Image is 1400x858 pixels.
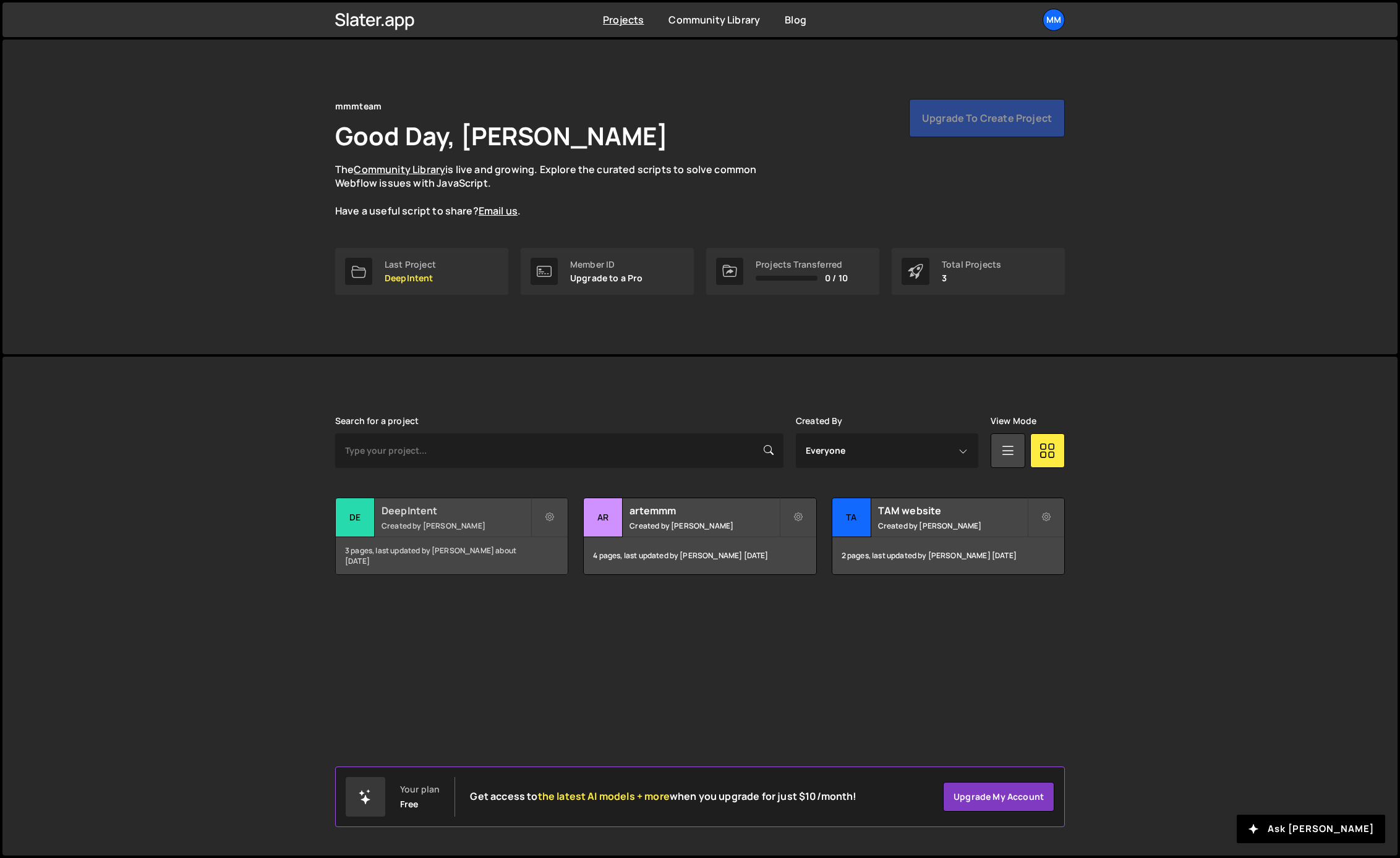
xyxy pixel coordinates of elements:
p: 3 [942,273,1001,283]
div: mmmteam [335,99,382,114]
h2: DeepIntent [382,504,531,517]
p: DeepIntent [385,273,436,283]
div: TA [832,498,871,537]
span: 0 / 10 [825,273,848,283]
a: Last Project DeepIntent [335,248,508,295]
small: Created by [PERSON_NAME] [878,520,1027,531]
div: 2 pages, last updated by [PERSON_NAME] [DATE] [832,537,1064,574]
h2: Get access to when you upgrade for just $10/month! [470,791,856,802]
h2: TAM website [878,504,1027,517]
div: Last Project [385,260,436,270]
div: ar [584,498,623,537]
h1: Good Day, [PERSON_NAME] [335,119,668,153]
p: The is live and growing. Explore the curated scripts to solve common Webflow issues with JavaScri... [335,163,780,218]
button: Ask [PERSON_NAME] [1237,815,1385,843]
a: Community Library [354,163,445,176]
a: Community Library [668,13,760,27]
div: Projects Transferred [756,260,848,270]
label: View Mode [991,416,1036,426]
a: ar artemmm Created by [PERSON_NAME] 4 pages, last updated by [PERSON_NAME] [DATE] [583,498,816,575]
div: Your plan [400,784,440,794]
div: Member ID [570,260,643,270]
a: Email us [479,204,518,218]
h2: artemmm [630,504,779,517]
div: Free [400,799,419,809]
a: TA TAM website Created by [PERSON_NAME] 2 pages, last updated by [PERSON_NAME] [DATE] [832,498,1065,575]
p: Upgrade to a Pro [570,273,643,283]
div: 4 pages, last updated by [PERSON_NAME] [DATE] [584,537,816,574]
small: Created by [PERSON_NAME] [630,520,779,531]
div: Total Projects [942,260,1001,270]
a: Blog [785,13,806,27]
label: Search for a project [335,416,419,426]
div: De [336,498,375,537]
a: mm [1043,9,1065,31]
a: Upgrade my account [943,782,1054,812]
input: Type your project... [335,433,783,468]
a: De DeepIntent Created by [PERSON_NAME] 3 pages, last updated by [PERSON_NAME] about [DATE] [335,498,568,575]
a: Projects [603,13,644,27]
span: the latest AI models + more [538,789,670,803]
label: Created By [796,416,843,426]
div: 3 pages, last updated by [PERSON_NAME] about [DATE] [336,537,568,574]
small: Created by [PERSON_NAME] [382,520,531,531]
